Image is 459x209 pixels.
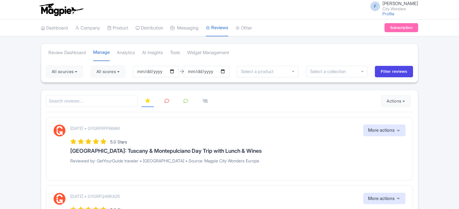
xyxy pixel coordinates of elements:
[46,66,83,78] button: All sources
[170,45,180,61] a: Tools
[107,20,128,36] a: Product
[385,23,418,32] a: Subscription
[241,69,277,74] input: Select a product
[187,45,229,61] a: Widget Management
[375,66,413,77] input: Filter reviews
[135,20,163,36] a: Distribution
[70,148,406,154] h3: [GEOGRAPHIC_DATA]: Tuscany & Montepulciano Day Trip with Lunch & Wines
[170,20,199,36] a: Messaging
[363,124,406,136] button: More actions
[110,139,127,144] span: 5.0 Stars
[41,20,68,36] a: Dashboard
[91,66,125,78] button: All scores
[93,44,110,61] a: Manage
[370,2,380,11] span: F
[117,45,135,61] a: Analytics
[70,193,120,199] p: [DATE] • GYGRFQ48KA25
[48,45,86,61] a: Review Dashboard
[236,20,252,36] a: Other
[38,3,84,16] img: logo-ab69f6fb50320c5b225c76a69d11143b.png
[53,193,65,205] img: GetYourGuide Logo
[206,20,228,37] a: Reviews
[382,7,418,11] small: City Wonders
[382,11,394,16] a: Profile
[142,45,163,61] a: AI Insights
[310,69,350,74] input: Select a collection
[46,95,138,107] input: Search reviews...
[367,1,418,11] a: F [PERSON_NAME] City Wonders
[363,193,406,204] button: More actions
[382,1,418,6] span: [PERSON_NAME]
[75,20,100,36] a: Company
[381,95,411,107] button: Actions
[70,125,120,131] p: [DATE] • GYGRFRFF66AW
[70,158,406,164] p: Reviewed by: GetYourGuide traveler • [GEOGRAPHIC_DATA] • Source: Magpie City Wonders Europe
[53,124,65,137] img: GetYourGuide Logo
